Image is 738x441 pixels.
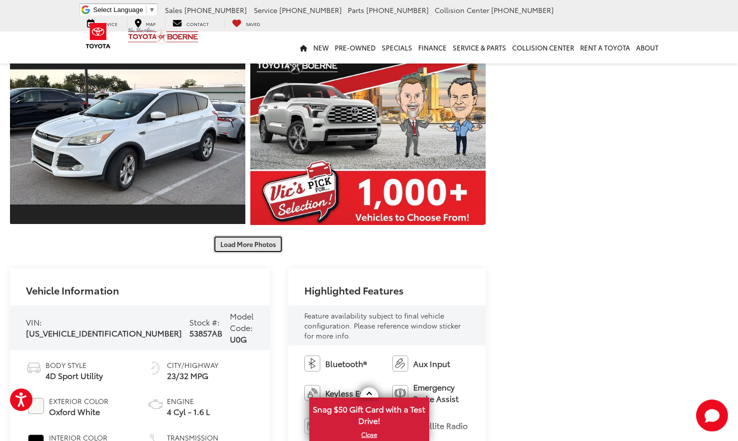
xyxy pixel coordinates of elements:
a: Map [127,18,163,28]
a: Finance [415,31,450,63]
a: About [633,31,662,63]
span: 23/32 MPG [167,370,218,381]
img: Emergency Brake Assist [392,385,408,401]
span: Oxford White [49,406,108,417]
span: [PHONE_NUMBER] [491,5,554,15]
a: Pre-Owned [332,31,379,63]
span: City/Highway [167,360,218,370]
a: Service [79,18,125,28]
span: Stock #: [189,316,220,327]
span: Parts [348,5,364,15]
span: Emergency Brake Assist [413,381,470,404]
a: Service & Parts: Opens in a new tab [450,31,509,63]
img: Aux Input [392,355,408,371]
span: Exterior Color [49,396,108,406]
img: Keyless Entry [304,385,320,401]
span: Feature availability subject to final vehicle configuration. Please reference window sticker for ... [304,310,461,340]
a: Collision Center [509,31,577,63]
img: 2015 Ford Escape SE [7,69,247,204]
span: ▼ [149,6,155,13]
h2: Highlighted Features [304,284,404,295]
h2: Vehicle Information [26,284,119,295]
a: Home [297,31,310,63]
img: Bluetooth® [304,355,320,371]
span: Body Style [45,360,103,370]
span: Sales [165,5,182,15]
span: Saved [246,20,260,27]
a: Specials [379,31,415,63]
a: Contact [165,18,216,28]
span: [PHONE_NUMBER] [184,5,247,15]
a: Expand Photo 14 [10,48,245,225]
span: Snag $50 Gift Card with a Test Drive! [310,398,428,429]
a: My Saved Vehicles [224,18,268,28]
span: Collision Center [435,5,489,15]
button: Load More Photos [213,235,283,253]
span: [PHONE_NUMBER] [279,5,342,15]
svg: Start Chat [696,399,728,431]
img: Fuel Economy [147,360,163,376]
span: U0G [230,333,247,344]
span: Bluetooth® [325,358,367,369]
span: VIN: [26,316,42,327]
span: Model Code: [230,310,254,333]
a: Rent a Toyota [577,31,633,63]
span: Select Language [93,6,143,13]
span: Aux Input [413,358,450,369]
span: 4D Sport Utility [45,370,103,381]
span: Engine [167,396,210,406]
img: 2015 Ford Escape SE [248,46,488,226]
span: #F7F7F5 [28,398,44,414]
a: New [310,31,332,63]
a: Select Language​ [93,6,155,13]
span: 4 Cyl - 1.6 L [167,406,210,417]
span: [PHONE_NUMBER] [366,5,429,15]
img: Vic Vaughan Toyota of Boerne [127,27,199,44]
span: 53857AB [189,327,222,338]
img: Toyota [79,19,117,52]
span: [US_VEHICLE_IDENTIFICATION_NUMBER] [26,327,182,338]
span: Service [254,5,277,15]
button: Toggle Chat Window [696,399,728,431]
a: Expand Photo 15 [250,48,486,225]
